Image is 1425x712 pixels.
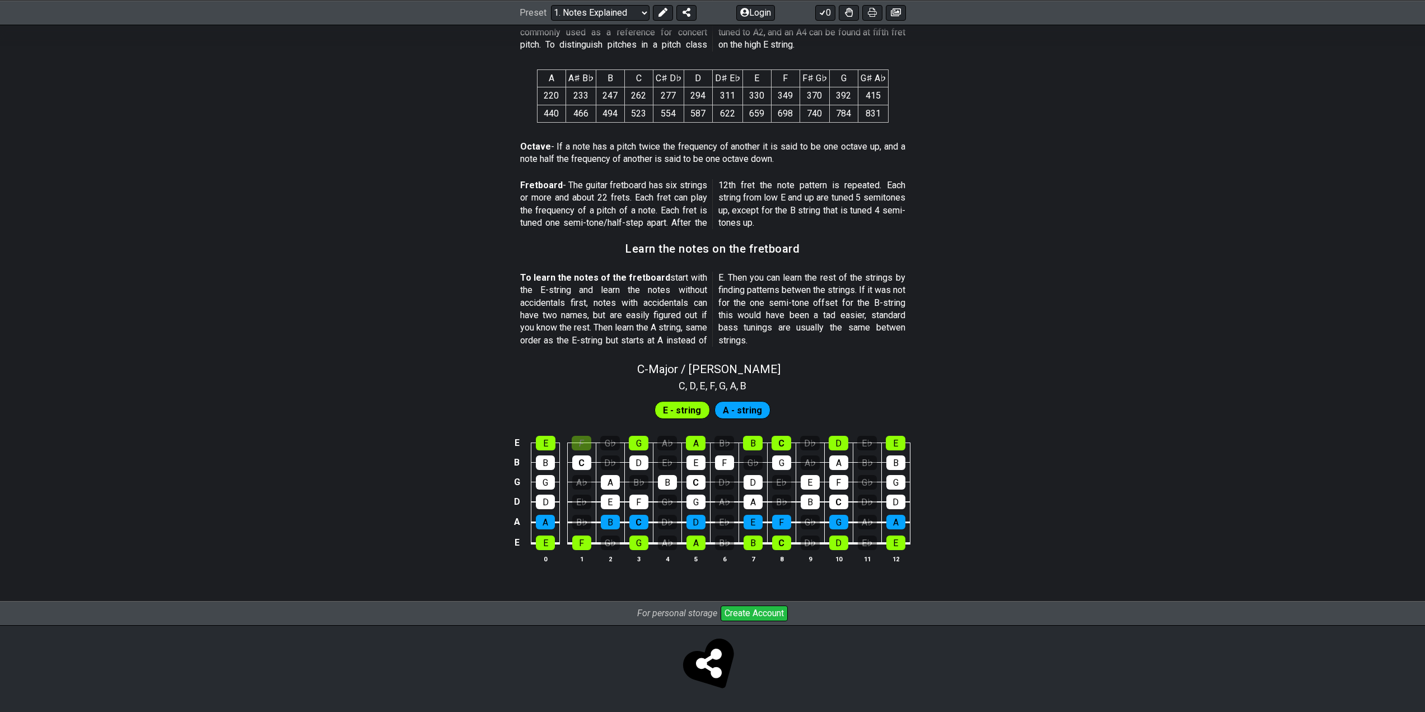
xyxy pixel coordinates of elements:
span: , [736,378,741,393]
td: 698 [771,105,800,122]
div: D [686,515,706,529]
div: B♭ [572,515,591,529]
div: E [886,436,905,450]
div: F [629,495,648,509]
button: Print [862,4,882,20]
td: 587 [684,105,712,122]
div: B♭ [772,495,791,509]
div: B♭ [714,436,734,450]
div: C [772,436,791,450]
div: B♭ [629,475,648,490]
td: 277 [653,87,684,105]
strong: Fretboard [520,180,563,190]
div: F [772,515,791,529]
div: C [629,515,648,529]
td: G [510,472,524,492]
div: A♭ [801,455,820,470]
div: A♭ [715,495,734,509]
td: 233 [566,87,596,105]
select: Preset [551,4,650,20]
div: G [536,475,555,490]
span: , [715,378,719,393]
td: 554 [653,105,684,122]
th: F♯ G♭ [800,69,829,87]
th: 7 [739,553,767,565]
th: G [829,69,858,87]
td: 494 [596,105,624,122]
div: G [772,455,791,470]
td: 311 [712,87,742,105]
div: D♭ [715,475,734,490]
div: E♭ [772,475,791,490]
th: 2 [596,553,624,565]
button: Share Preset [676,4,697,20]
td: 262 [624,87,653,105]
div: B [743,436,763,450]
div: A [601,475,620,490]
div: E [886,536,905,550]
div: G [629,436,648,450]
div: B [744,536,763,550]
td: E [510,434,524,453]
div: G [829,515,848,529]
div: D♭ [858,495,877,509]
div: C [686,475,706,490]
div: G♭ [744,455,763,470]
div: D [829,436,848,450]
span: D [690,378,696,393]
td: 247 [596,87,624,105]
th: 0 [531,553,560,565]
th: F [771,69,800,87]
div: B [658,475,677,490]
div: D♭ [601,455,620,470]
div: G [886,475,905,490]
td: 466 [566,105,596,122]
div: G♭ [601,536,620,550]
span: E [700,378,706,393]
div: A [829,455,848,470]
span: , [685,378,690,393]
td: B [510,453,524,472]
span: First enable full edit mode to edit [663,402,701,418]
div: E♭ [658,455,677,470]
span: First enable full edit mode to edit [723,402,762,418]
div: E♭ [857,436,877,450]
td: 831 [858,105,888,122]
div: E♭ [858,536,877,550]
div: A [686,436,706,450]
div: G [686,495,706,509]
div: F [572,536,591,550]
th: D♯ E♭ [712,69,742,87]
div: A♭ [657,436,677,450]
div: A♭ [658,536,677,550]
td: 740 [800,105,829,122]
div: E♭ [715,515,734,529]
td: 370 [800,87,829,105]
div: F [715,455,734,470]
span: C - Major / [PERSON_NAME] [637,362,781,376]
td: 622 [712,105,742,122]
button: Toggle Dexterity for all fretkits [839,4,859,20]
span: G [719,378,726,393]
div: C [829,495,848,509]
th: 11 [853,553,881,565]
td: A [510,512,524,533]
strong: To learn the notes of the fretboard [520,272,671,283]
span: C [679,378,685,393]
td: 415 [858,87,888,105]
button: Edit Preset [653,4,673,20]
th: 10 [824,553,853,565]
div: D [536,495,555,509]
div: F [829,475,848,490]
div: G♭ [658,495,677,509]
div: A [686,536,706,550]
span: B [740,378,746,393]
div: D♭ [801,536,820,550]
div: D [744,475,763,490]
button: Login [736,4,775,20]
td: 659 [742,105,771,122]
td: 330 [742,87,771,105]
i: For personal storage [637,608,717,618]
td: 392 [829,87,858,105]
p: start with the E-string and learn the notes without accidentals first, notes with accidentals can... [520,272,905,347]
